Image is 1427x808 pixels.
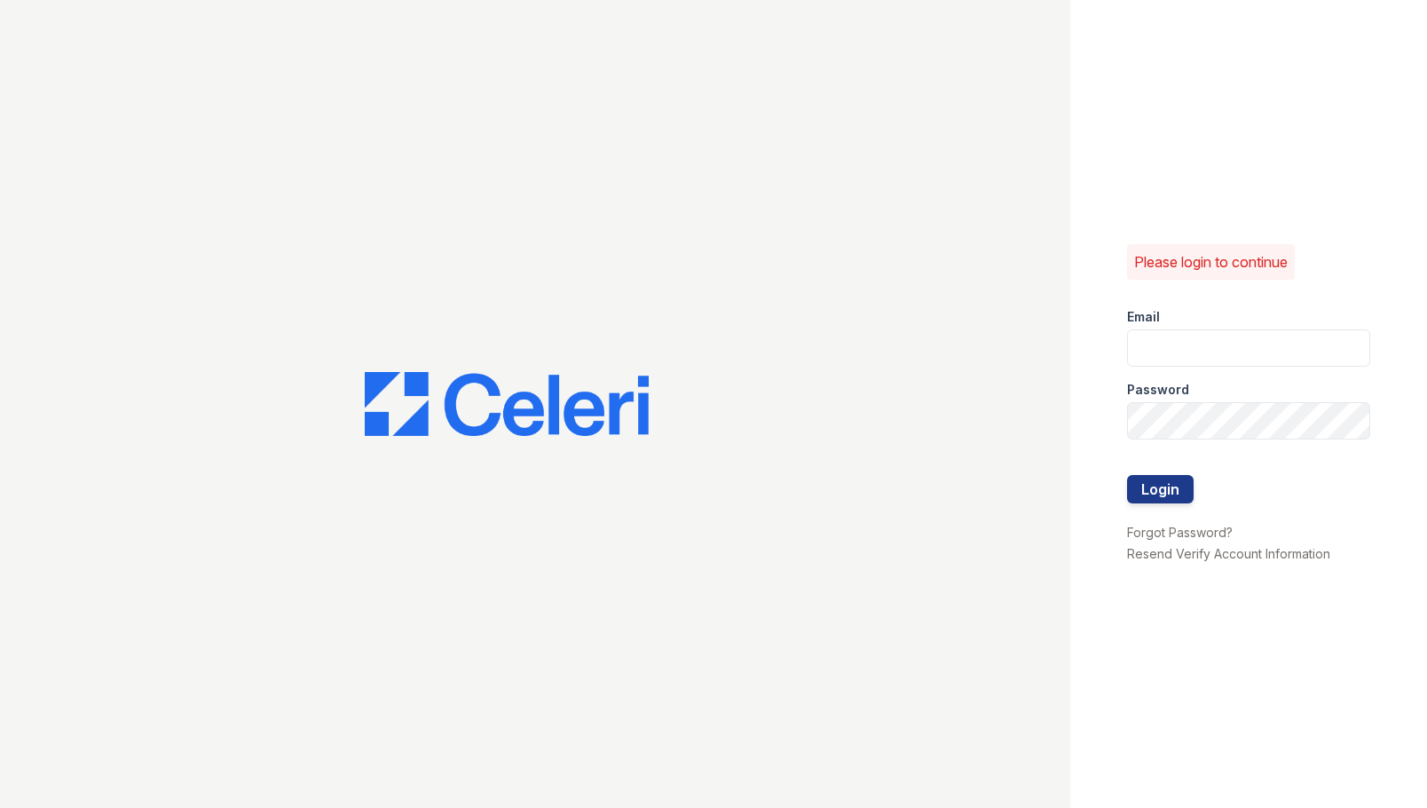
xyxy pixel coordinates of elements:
a: Resend Verify Account Information [1127,546,1330,561]
label: Email [1127,308,1160,326]
a: Forgot Password? [1127,525,1233,540]
p: Please login to continue [1134,251,1288,273]
label: Password [1127,381,1189,399]
img: CE_Logo_Blue-a8612792a0a2168367f1c8372b55b34899dd931a85d93a1a3d3e32e68fde9ad4.png [365,372,649,436]
button: Login [1127,475,1194,503]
